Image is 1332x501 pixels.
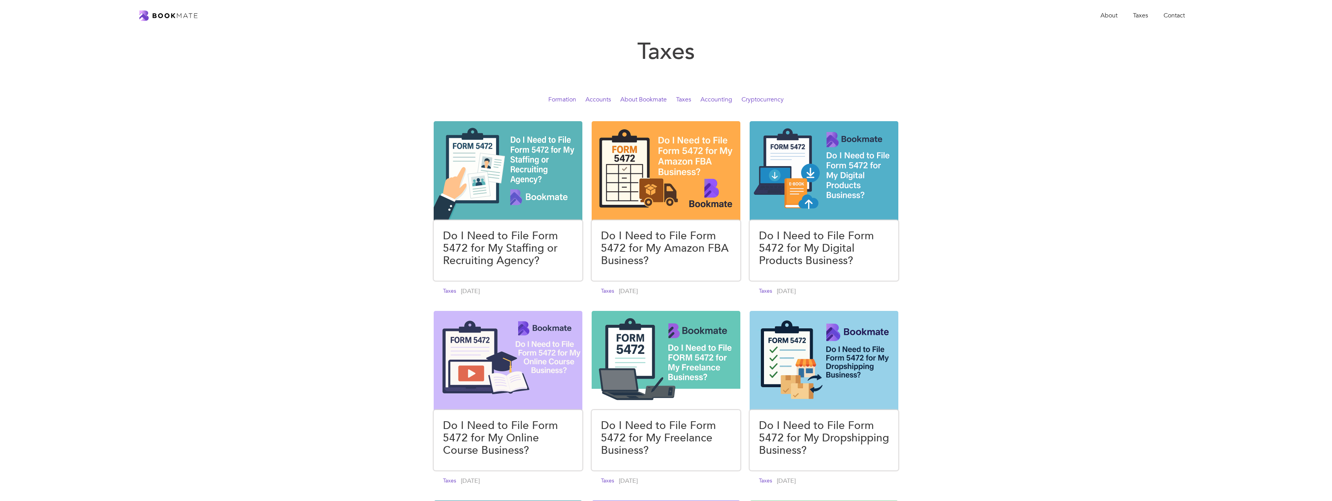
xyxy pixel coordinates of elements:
[759,230,889,271] a: Do I Need to File Form 5472 for My Digital Products Business?
[759,230,889,267] h4: Do I Need to File Form 5472 for My Digital Products Business?
[443,419,573,461] a: Do I Need to File Form 5472 for My Online Course Business?
[443,287,456,295] a: Taxes
[548,95,576,104] a: Formation
[601,419,731,456] h4: Do I Need to File Form 5472 for My Freelance Business?
[601,230,731,267] h4: Do I Need to File Form 5472 for My Amazon FBA Business?
[601,477,614,485] a: Taxes
[759,419,889,456] h4: Do I Need to File Form 5472 for My Dropshipping Business?
[461,477,480,485] div: [DATE]
[676,95,691,104] a: Taxes
[700,95,732,104] a: Accounting
[601,230,731,271] a: Do I Need to File Form 5472 for My Amazon FBA Business?
[443,230,573,267] h4: Do I Need to File Form 5472 for My Staffing or Recruiting Agency?
[777,477,796,485] div: [DATE]
[619,287,638,295] div: [DATE]
[619,477,638,485] div: [DATE]
[1125,8,1156,24] a: Taxes
[759,287,772,295] a: Taxes
[601,287,614,295] a: Taxes
[637,43,695,60] h1: Taxes
[1093,8,1125,24] a: About
[443,230,573,271] a: Do I Need to File Form 5472 for My Staffing or Recruiting Agency?
[742,95,784,104] a: Cryptocurrency
[620,95,667,104] a: About Bookmate
[443,419,573,456] h4: Do I Need to File Form 5472 for My Online Course Business?
[585,95,611,104] a: Accounts
[759,477,772,485] a: Taxes
[777,287,796,295] div: [DATE]
[1156,8,1193,24] a: Contact
[461,287,480,295] div: [DATE]
[759,419,889,461] a: Do I Need to File Form 5472 for My Dropshipping Business?
[601,419,731,461] a: Do I Need to File Form 5472 for My Freelance Business?
[443,477,456,485] a: Taxes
